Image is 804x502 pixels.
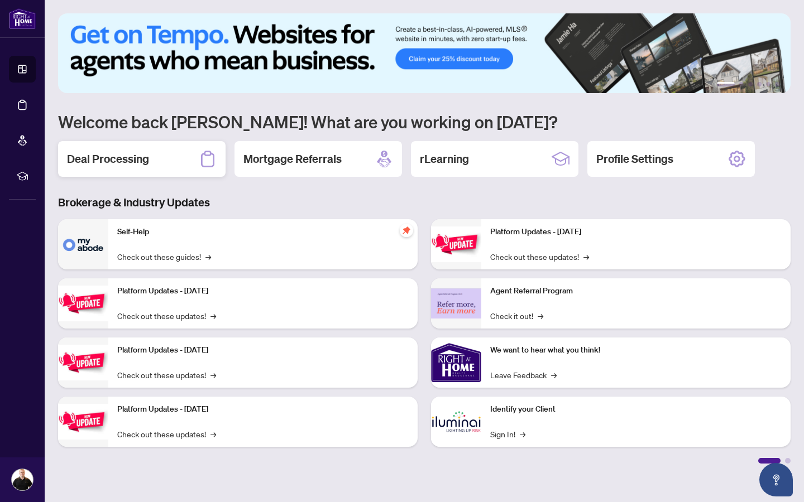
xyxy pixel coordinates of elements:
p: Platform Updates - [DATE] [117,285,409,297]
h1: Welcome back [PERSON_NAME]! What are you working on [DATE]? [58,111,791,132]
h2: rLearning [420,151,469,167]
p: Platform Updates - [DATE] [117,344,409,356]
h3: Brokerage & Industry Updates [58,195,791,210]
h2: Deal Processing [67,151,149,167]
img: Platform Updates - July 8, 2025 [58,404,108,439]
button: 3 [748,82,753,86]
p: Platform Updates - [DATE] [117,403,409,416]
span: → [520,428,525,440]
img: Profile Icon [12,469,33,490]
a: Check out these updates!→ [117,310,216,322]
span: → [210,428,216,440]
button: 4 [757,82,762,86]
p: Self-Help [117,226,409,238]
img: Platform Updates - June 23, 2025 [431,226,481,262]
span: → [210,310,216,322]
a: Check out these guides!→ [117,250,211,263]
span: → [205,250,211,263]
a: Check out these updates!→ [117,428,216,440]
p: Identify your Client [490,403,782,416]
img: Identify your Client [431,397,481,447]
img: Platform Updates - July 21, 2025 [58,345,108,380]
a: Check out these updates!→ [117,369,216,381]
p: Agent Referral Program [490,285,782,297]
img: Agent Referral Program [431,288,481,319]
p: Platform Updates - [DATE] [490,226,782,238]
button: Open asap [759,463,793,496]
span: → [210,369,216,381]
span: → [538,310,543,322]
h2: Profile Settings [596,151,673,167]
a: Leave Feedback→ [490,369,557,381]
h2: Mortgage Referrals [243,151,342,167]
a: Check out these updates!→ [490,250,589,263]
p: We want to hear what you think! [490,344,782,356]
a: Sign In!→ [490,428,525,440]
button: 1 [717,82,735,86]
img: Platform Updates - September 16, 2025 [58,286,108,321]
img: We want to hear what you think! [431,337,481,388]
button: 2 [739,82,744,86]
img: Slide 0 [58,13,791,93]
button: 5 [766,82,770,86]
span: pushpin [400,224,413,237]
a: Check it out!→ [490,310,543,322]
span: → [583,250,589,263]
img: Self-Help [58,219,108,269]
span: → [551,369,557,381]
button: 6 [775,82,779,86]
img: logo [9,8,36,29]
